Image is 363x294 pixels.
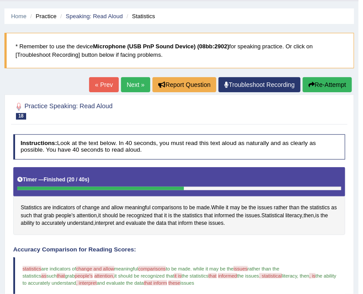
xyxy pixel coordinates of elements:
span: Click to see word definition [242,204,247,212]
span: that [208,273,216,278]
span: the statistics [182,273,209,278]
span: Click to see word definition [304,212,314,220]
button: Re-Attempt [303,77,352,92]
a: Speaking: Read Aloud [66,13,123,20]
span: are indicators of [41,266,76,271]
span: the issues [237,273,259,278]
button: Report Question [152,77,216,92]
span: Click to see word definition [189,204,195,212]
span: 18 [16,113,26,120]
span: Click to see word definition [178,220,193,227]
span: Click to see word definition [332,204,337,212]
span: Click to see word definition [310,204,330,212]
span: Click to see word definition [236,212,244,220]
span: Click to see word definition [174,212,181,220]
span: and evaluate the data [97,280,144,286]
b: Finished [44,176,66,183]
a: Troubleshoot Recording [219,77,301,92]
span: Click to see word definition [316,212,320,220]
span: Click to see word definition [164,212,167,220]
div: . , . , , , . [13,167,346,235]
span: Click to see word definition [76,204,81,212]
blockquote: * Remember to use the device for speaking practice. Or click on [Troubleshoot Recording] button b... [4,33,354,68]
span: Click to see word definition [52,204,75,212]
b: Instructions: [20,140,57,146]
span: Click to see word definition [21,220,34,227]
span: rather than the statistics [23,266,281,278]
span: Click to see word definition [43,212,54,220]
span: Click to see word definition [168,212,172,220]
span: Click to see word definition [21,212,32,220]
span: Click to see word definition [36,220,40,227]
span: literacy [282,273,297,278]
span: . [191,266,192,271]
a: Next » [121,77,150,92]
span: Click to see word definition [126,220,146,227]
span: meaningful [114,266,138,271]
span: Click to see word definition [194,220,207,227]
span: Click to see word definition [215,212,235,220]
span: Click to see word definition [43,204,51,212]
h4: Accuracy Comparison for Reading Scores: [13,247,346,253]
span: Click to see word definition [245,212,260,220]
span: , is [309,273,316,278]
span: Click to see word definition [125,204,151,212]
span: Click to see word definition [42,220,66,227]
span: grab [65,273,75,278]
b: 20 / 40s [69,176,88,183]
span: such [47,273,57,278]
span: to be made [166,266,190,271]
span: Click to see word definition [67,220,94,227]
span: Click to see word definition [204,212,213,220]
span: attention, [94,273,114,278]
span: Click to see word definition [321,212,328,220]
span: Click to see word definition [21,204,42,212]
span: Click to see word definition [230,204,240,212]
span: issues [234,266,247,271]
span: Click to see word definition [111,204,123,212]
span: Click to see word definition [95,220,114,227]
span: Click to see word definition [168,220,177,227]
span: Click to see word definition [154,212,163,220]
h5: Timer — [17,177,89,183]
span: Click to see word definition [274,204,288,212]
a: « Prev [89,77,118,92]
b: ( [67,176,69,183]
span: then [300,273,310,278]
span: Click to see word definition [258,204,273,212]
span: people's [75,273,93,278]
span: Click to see word definition [33,212,42,220]
h2: Practice Speaking: Read Aloud [13,101,219,120]
span: Click to see word definition [285,212,302,220]
span: Click to see word definition [101,204,110,212]
b: Microphone (USB PnP Sound Device) (08bb:2902) [93,43,229,50]
span: that inform [144,280,167,286]
span: . statistical [259,273,282,278]
span: Click to see word definition [102,212,118,220]
span: Click to see word definition [56,212,75,220]
span: comparisons [138,266,166,271]
span: Click to see word definition [116,220,125,227]
span: Click to see word definition [289,204,300,212]
li: Practice [28,12,56,20]
span: Click to see word definition [262,212,284,220]
span: Click to see word definition [249,204,256,212]
span: Click to see word definition [98,212,101,220]
span: Click to see word definition [77,212,97,220]
span: these [168,280,180,286]
span: , [297,273,298,278]
span: Click to see word definition [301,204,308,212]
span: Click to see word definition [183,204,188,212]
span: statistics [23,266,41,271]
span: as [41,273,47,278]
span: , interpret [76,280,97,286]
span: Click to see word definition [197,204,210,212]
span: Click to see word definition [152,204,182,212]
span: Click to see word definition [156,220,166,227]
span: Click to see word definition [183,212,203,220]
span: Click to see word definition [119,212,125,220]
span: Click to see word definition [226,204,229,212]
span: change and allow [76,266,114,271]
span: Click to see word definition [211,204,225,212]
span: that [57,273,65,278]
